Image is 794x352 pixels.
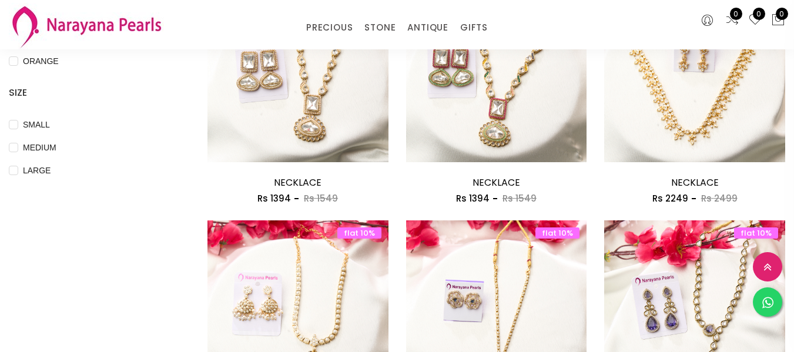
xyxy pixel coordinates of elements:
[473,176,520,189] a: NECKLACE
[776,8,788,20] span: 0
[502,192,537,205] span: Rs 1549
[730,8,742,20] span: 0
[456,192,490,205] span: Rs 1394
[337,227,381,239] span: flat 10%
[364,19,396,36] a: STONE
[407,19,448,36] a: ANTIQUE
[460,19,488,36] a: GIFTS
[306,19,353,36] a: PRECIOUS
[771,13,785,28] button: 0
[18,55,63,68] span: ORANGE
[9,86,172,100] h4: SIZE
[671,176,719,189] a: NECKLACE
[18,164,55,177] span: LARGE
[257,192,291,205] span: Rs 1394
[734,227,778,239] span: flat 10%
[652,192,688,205] span: Rs 2249
[535,227,579,239] span: flat 10%
[274,176,321,189] a: NECKLACE
[725,13,739,28] a: 0
[748,13,762,28] a: 0
[304,192,338,205] span: Rs 1549
[18,118,55,131] span: SMALL
[701,192,738,205] span: Rs 2499
[753,8,765,20] span: 0
[18,141,61,154] span: MEDIUM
